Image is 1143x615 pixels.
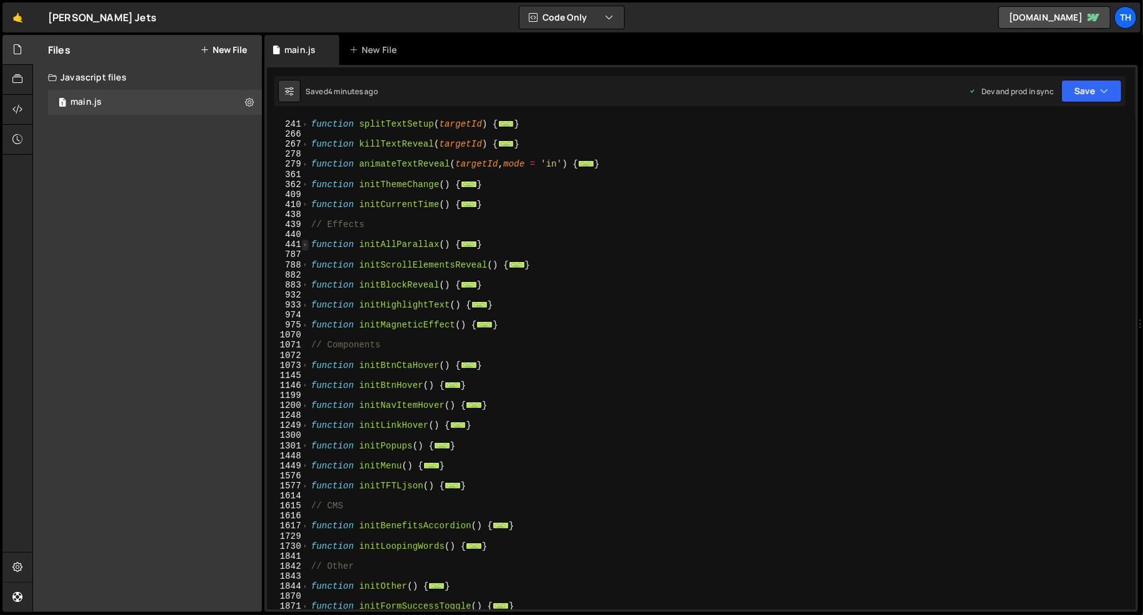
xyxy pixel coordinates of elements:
[267,320,309,330] div: 975
[48,43,70,57] h2: Files
[267,430,309,440] div: 1300
[267,591,309,601] div: 1870
[267,481,309,491] div: 1577
[267,190,309,200] div: 409
[267,310,309,320] div: 974
[267,531,309,541] div: 1729
[267,501,309,511] div: 1615
[349,44,402,56] div: New File
[267,149,309,159] div: 278
[267,581,309,591] div: 1844
[267,471,309,481] div: 1576
[267,451,309,461] div: 1448
[59,99,66,109] span: 1
[267,220,309,230] div: 439
[267,400,309,410] div: 1200
[1061,80,1122,102] button: Save
[267,561,309,571] div: 1842
[267,511,309,521] div: 1616
[267,521,309,531] div: 1617
[1114,6,1137,29] a: Th
[267,260,309,270] div: 788
[267,119,309,129] div: 241
[267,461,309,471] div: 1449
[267,300,309,310] div: 933
[434,442,450,448] span: ...
[578,160,594,167] span: ...
[445,482,461,489] span: ...
[998,6,1111,29] a: [DOMAIN_NAME]
[267,180,309,190] div: 362
[509,261,525,268] span: ...
[267,240,309,249] div: 441
[328,86,378,97] div: 4 minutes ago
[267,290,309,300] div: 932
[267,551,309,561] div: 1841
[267,380,309,390] div: 1146
[267,210,309,220] div: 438
[477,321,493,328] span: ...
[471,301,488,308] span: ...
[267,249,309,259] div: 787
[267,340,309,350] div: 1071
[461,201,477,208] span: ...
[493,522,509,529] span: ...
[267,270,309,280] div: 882
[267,571,309,581] div: 1843
[267,330,309,340] div: 1070
[267,420,309,430] div: 1249
[200,45,247,55] button: New File
[48,10,157,25] div: [PERSON_NAME] Jets
[2,2,33,32] a: 🤙
[33,65,262,90] div: Javascript files
[267,390,309,400] div: 1199
[48,90,262,115] div: 16759/45776.js
[267,541,309,551] div: 1730
[267,200,309,210] div: 410
[306,86,378,97] div: Saved
[267,351,309,361] div: 1072
[423,462,440,469] span: ...
[267,280,309,290] div: 883
[267,139,309,149] div: 267
[466,542,483,549] span: ...
[461,361,477,368] span: ...
[267,159,309,169] div: 279
[519,6,624,29] button: Code Only
[461,180,477,187] span: ...
[461,241,477,248] span: ...
[267,230,309,240] div: 440
[267,170,309,180] div: 361
[969,86,1054,97] div: Dev and prod in sync
[267,370,309,380] div: 1145
[493,603,509,609] span: ...
[267,601,309,611] div: 1871
[267,361,309,370] div: 1073
[267,129,309,139] div: 266
[498,140,514,147] span: ...
[267,410,309,420] div: 1248
[267,441,309,451] div: 1301
[267,491,309,501] div: 1614
[429,583,445,589] span: ...
[450,422,466,429] span: ...
[466,402,483,409] span: ...
[445,382,461,389] span: ...
[461,281,477,288] span: ...
[498,120,514,127] span: ...
[284,44,316,56] div: main.js
[70,97,102,108] div: main.js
